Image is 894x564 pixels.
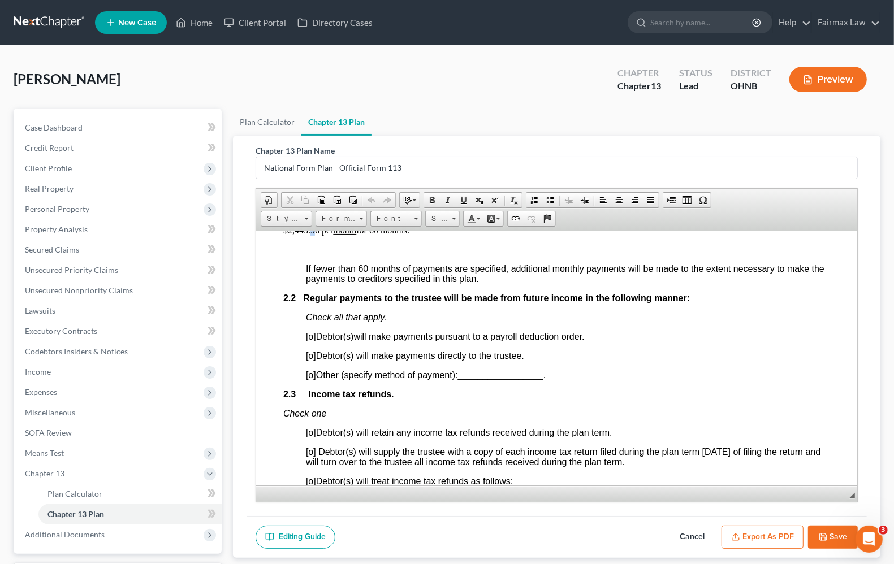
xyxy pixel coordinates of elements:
[561,193,577,207] a: Decrease Indent
[508,211,524,226] a: Link
[313,193,329,207] a: Paste
[539,211,555,226] a: Anchor
[16,219,222,240] a: Property Analysis
[695,193,711,207] a: Insert Special Character
[731,80,771,93] div: OHNB
[651,80,661,91] span: 13
[261,211,312,227] a: Styles
[464,211,483,226] a: Text Color
[16,423,222,443] a: SOFA Review
[25,367,51,376] span: Income
[25,346,128,356] span: Codebtors Insiders & Notices
[16,240,222,260] a: Secured Claims
[170,12,218,33] a: Home
[14,71,120,87] span: [PERSON_NAME]
[25,306,55,315] span: Lawsuits
[233,109,301,136] a: Plan Calculator
[25,285,133,295] span: Unsecured Nonpriority Claims
[47,509,104,519] span: Chapter 13 Plan
[679,193,695,207] a: Table
[440,193,456,207] a: Italic
[650,12,754,33] input: Search by name...
[16,138,222,158] a: Credit Report
[50,245,257,255] span: Debtor(s) will treat income tax refunds as follows:
[256,231,857,485] iframe: Rich Text Editor, document-ckeditor
[370,211,422,227] a: Font
[16,301,222,321] a: Lawsuits
[218,12,292,33] a: Client Portal
[256,145,335,157] label: Chapter 13 Plan Name
[256,157,857,179] input: Enter name...
[789,67,867,92] button: Preview
[25,387,57,397] span: Expenses
[856,526,883,553] iframe: Intercom live chat
[25,245,79,254] span: Secured Claims
[379,193,395,207] a: Redo
[812,12,880,33] a: Fairmax Law
[773,12,811,33] a: Help
[47,489,102,498] span: Plan Calculator
[643,193,659,207] a: Justify
[25,407,75,417] span: Miscellaneous
[118,19,156,27] span: New Case
[472,193,487,207] a: Subscript
[400,193,420,207] a: Spell Checker
[424,193,440,207] a: Bold
[261,193,277,207] a: Document Properties
[38,484,222,504] a: Plan Calculator
[256,526,335,549] a: Editing Guide
[25,448,64,458] span: Means Test
[487,193,503,207] a: Superscript
[25,184,74,193] span: Real Property
[316,211,367,227] a: Format
[577,193,593,207] a: Increase Indent
[25,530,105,539] span: Additional Documents
[16,280,222,301] a: Unsecured Nonpriority Claims
[679,67,712,80] div: Status
[25,265,118,275] span: Unsecured Priority Claims
[667,526,717,549] button: Cancel
[16,260,222,280] a: Unsecured Priority Claims
[849,493,855,498] span: Resize
[364,193,379,207] a: Undo
[526,193,542,207] a: Insert/Remove Numbered List
[617,67,661,80] div: Chapter
[524,211,539,226] a: Unlink
[506,193,522,207] a: Remove Format
[627,193,643,207] a: Align Right
[456,193,472,207] a: Underline
[808,526,858,549] button: Save
[663,193,679,207] a: Insert Page Break for Printing
[679,80,712,93] div: Lead
[25,204,89,214] span: Personal Property
[425,211,460,227] a: Size
[25,468,64,478] span: Chapter 13
[301,109,372,136] a: Chapter 13 Plan
[25,143,74,153] span: Credit Report
[316,211,356,226] span: Format
[25,123,83,132] span: Case Dashboard
[426,211,448,226] span: Size
[261,211,301,226] span: Styles
[25,163,72,173] span: Client Profile
[722,526,804,549] button: Export as PDF
[595,193,611,207] a: Align Left
[371,211,411,226] span: Font
[38,504,222,524] a: Chapter 13 Plan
